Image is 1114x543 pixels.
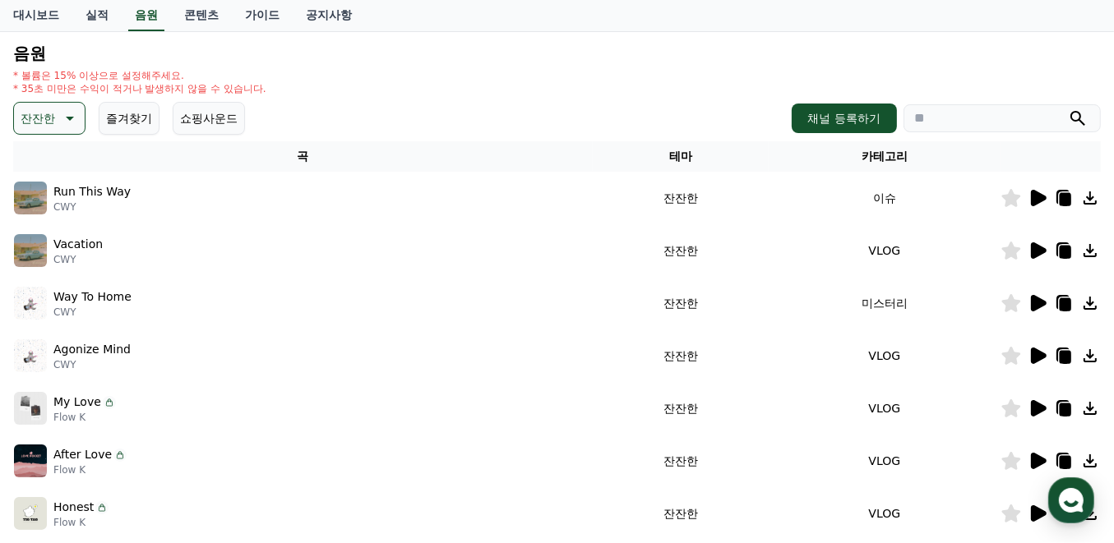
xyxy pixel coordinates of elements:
[769,435,1001,487] td: VLOG
[14,287,47,320] img: music
[21,107,55,130] p: 잔잔한
[14,392,47,425] img: music
[53,288,132,306] p: Way To Home
[13,69,266,82] p: * 볼륨은 15% 이상으로 설정해주세요.
[769,487,1001,540] td: VLOG
[769,141,1001,172] th: 카테고리
[792,104,897,133] button: 채널 등록하기
[593,329,769,382] td: 잔잔한
[53,393,101,411] p: My Love
[769,329,1001,382] td: VLOG
[593,224,769,277] td: 잔잔한
[593,172,769,224] td: 잔잔한
[53,499,94,516] p: Honest
[769,224,1001,277] td: VLOG
[769,172,1001,224] td: 이슈
[99,102,159,135] button: 즐겨찾기
[593,141,769,172] th: 테마
[53,516,109,529] p: Flow K
[212,407,316,448] a: 설정
[53,411,116,424] p: Flow K
[14,444,47,477] img: music
[13,44,1101,62] h4: 음원
[14,234,47,267] img: music
[53,341,131,358] p: Agonize Mind
[14,497,47,530] img: music
[53,446,112,463] p: After Love
[5,407,109,448] a: 홈
[173,102,245,135] button: 쇼핑사운드
[13,82,266,95] p: * 35초 미만은 수익이 적거나 발생하지 않을 수 있습니다.
[53,236,103,253] p: Vacation
[53,253,103,266] p: CWY
[109,407,212,448] a: 대화
[14,339,47,372] img: music
[14,182,47,214] img: music
[53,306,132,319] p: CWY
[53,200,131,214] p: CWY
[254,431,274,444] span: 설정
[769,277,1001,329] td: 미스터리
[769,382,1001,435] td: VLOG
[52,431,62,444] span: 홈
[593,435,769,487] td: 잔잔한
[593,487,769,540] td: 잔잔한
[13,141,593,172] th: 곡
[53,183,131,200] p: Run This Way
[13,102,86,135] button: 잔잔한
[53,463,127,476] p: Flow K
[593,277,769,329] td: 잔잔한
[593,382,769,435] td: 잔잔한
[53,358,131,371] p: CWY
[150,432,170,445] span: 대화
